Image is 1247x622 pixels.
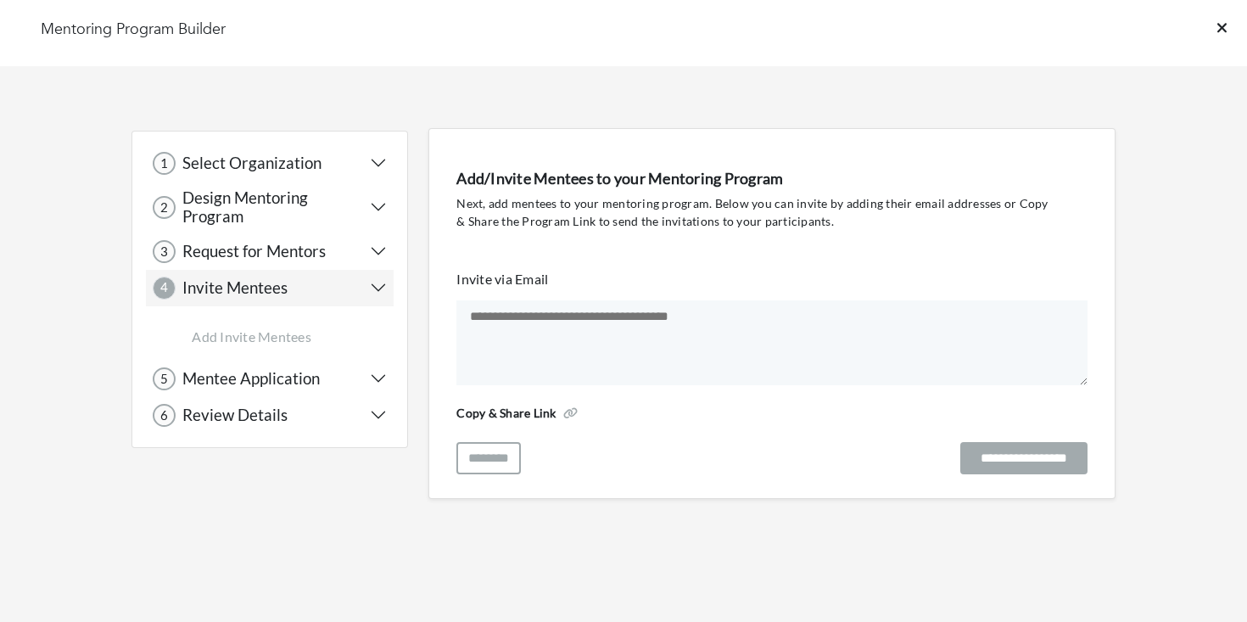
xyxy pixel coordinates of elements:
[153,404,176,427] div: 6
[153,277,176,300] div: 4
[456,271,1088,287] h4: Invite via Email
[153,152,176,175] div: 1
[456,404,1088,422] p: Copy & Share Link
[456,194,1088,230] p: Next, add mentees to your mentoring program. Below you can invite by adding their email addresses...
[456,170,1088,188] h4: Add/Invite Mentees to your Mentoring Program
[153,240,387,263] button: 3 Request for Mentors
[176,369,320,389] h5: Mentee Application
[153,404,387,427] button: 6 Review Details
[153,367,176,390] div: 5
[176,154,322,173] h5: Select Organization
[153,277,387,300] button: 4 Invite Mentees
[153,152,387,175] button: 1 Select Organization
[176,242,326,261] h5: Request for Mentors
[153,188,387,227] button: 2 Design Mentoring Program
[176,406,288,425] h5: Review Details
[153,240,176,263] div: 3
[153,367,387,390] button: 5 Mentee Application
[153,196,176,219] div: 2
[176,278,288,298] h5: Invite Mentees
[176,188,371,227] h5: Design Mentoring Program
